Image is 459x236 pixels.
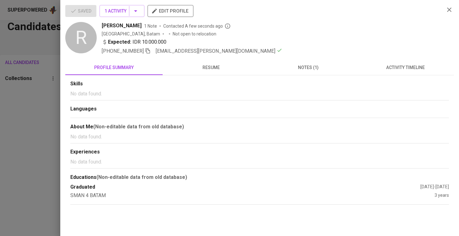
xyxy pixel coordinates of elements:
div: Experiences [70,148,449,156]
span: resume [166,64,256,72]
div: Graduated [70,184,420,191]
div: About Me [70,123,449,131]
span: activity timeline [361,64,451,72]
p: No data found. [70,133,449,141]
b: (Non-editable data from old database) [96,174,187,180]
span: Contacted A few seconds ago [163,23,231,29]
a: edit profile [148,8,193,13]
button: edit profile [148,5,193,17]
span: edit profile [153,7,188,15]
span: notes (1) [263,64,353,72]
button: 1 Activity [100,5,144,17]
span: [PERSON_NAME] [102,22,142,29]
span: 1 Activity [105,7,139,15]
p: No data found. [70,158,449,166]
div: IDR 10.000.000 [102,38,166,46]
div: SMAN 4 BATAM [70,192,435,199]
div: Skills [70,80,449,88]
p: Not open to relocation [173,31,216,37]
svg: By Batam recruiter [224,23,231,29]
p: No data found. [70,90,449,98]
div: R [65,22,97,53]
div: Educations [70,174,449,181]
div: Languages [70,105,449,113]
b: Expected: [108,38,131,46]
b: (Non-editable data from old database) [93,124,184,130]
span: [EMAIL_ADDRESS][PERSON_NAME][DOMAIN_NAME] [156,48,275,54]
span: profile summary [69,64,159,72]
span: [PHONE_NUMBER] [102,48,144,54]
div: 3 years [435,192,449,199]
span: [DATE] - [DATE] [420,184,449,189]
span: 1 Note [144,23,157,29]
div: [GEOGRAPHIC_DATA], Batam [102,31,160,37]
